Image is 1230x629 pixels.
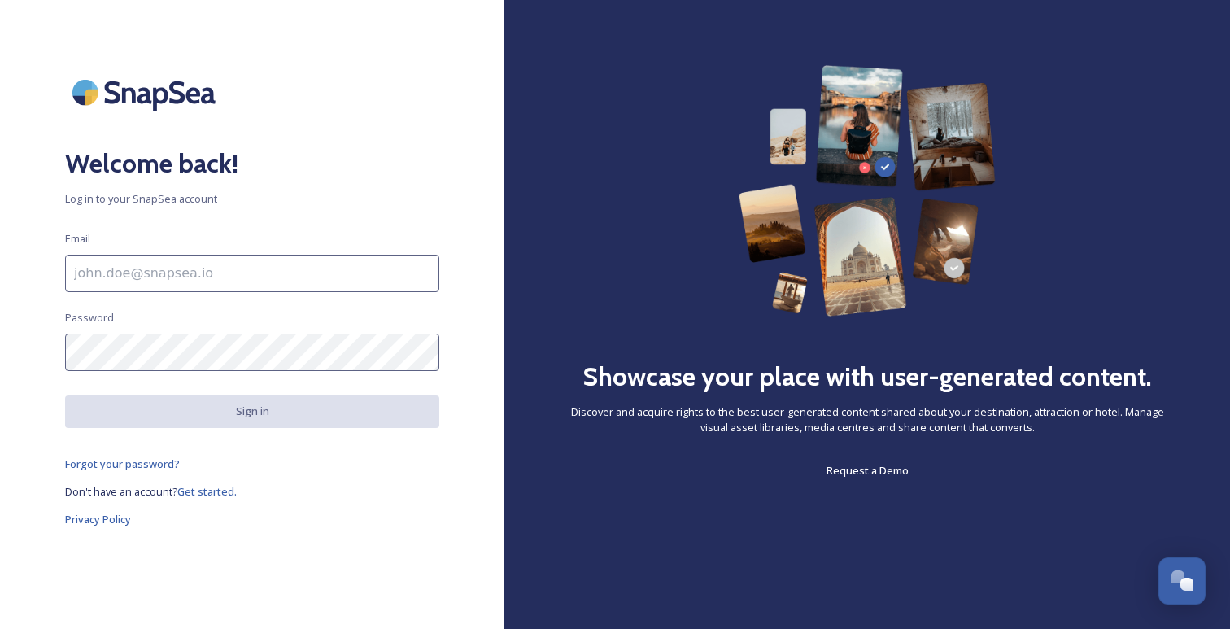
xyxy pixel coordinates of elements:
a: Forgot your password? [65,454,439,474]
img: 63b42ca75bacad526042e722_Group%20154-p-800.png [739,65,995,317]
span: Get started. [177,484,237,499]
span: Privacy Policy [65,512,131,526]
h2: Welcome back! [65,144,439,183]
a: Privacy Policy [65,509,439,529]
span: Request a Demo [827,463,909,478]
button: Sign in [65,395,439,427]
span: Password [65,310,114,325]
button: Open Chat [1158,557,1206,605]
span: Email [65,231,90,247]
img: SnapSea Logo [65,65,228,120]
span: Don't have an account? [65,484,177,499]
h2: Showcase your place with user-generated content. [582,357,1152,396]
a: Don't have an account?Get started. [65,482,439,501]
span: Forgot your password? [65,456,180,471]
input: john.doe@snapsea.io [65,255,439,292]
span: Discover and acquire rights to the best user-generated content shared about your destination, att... [569,404,1165,435]
a: Request a Demo [827,461,909,480]
span: Log in to your SnapSea account [65,191,439,207]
